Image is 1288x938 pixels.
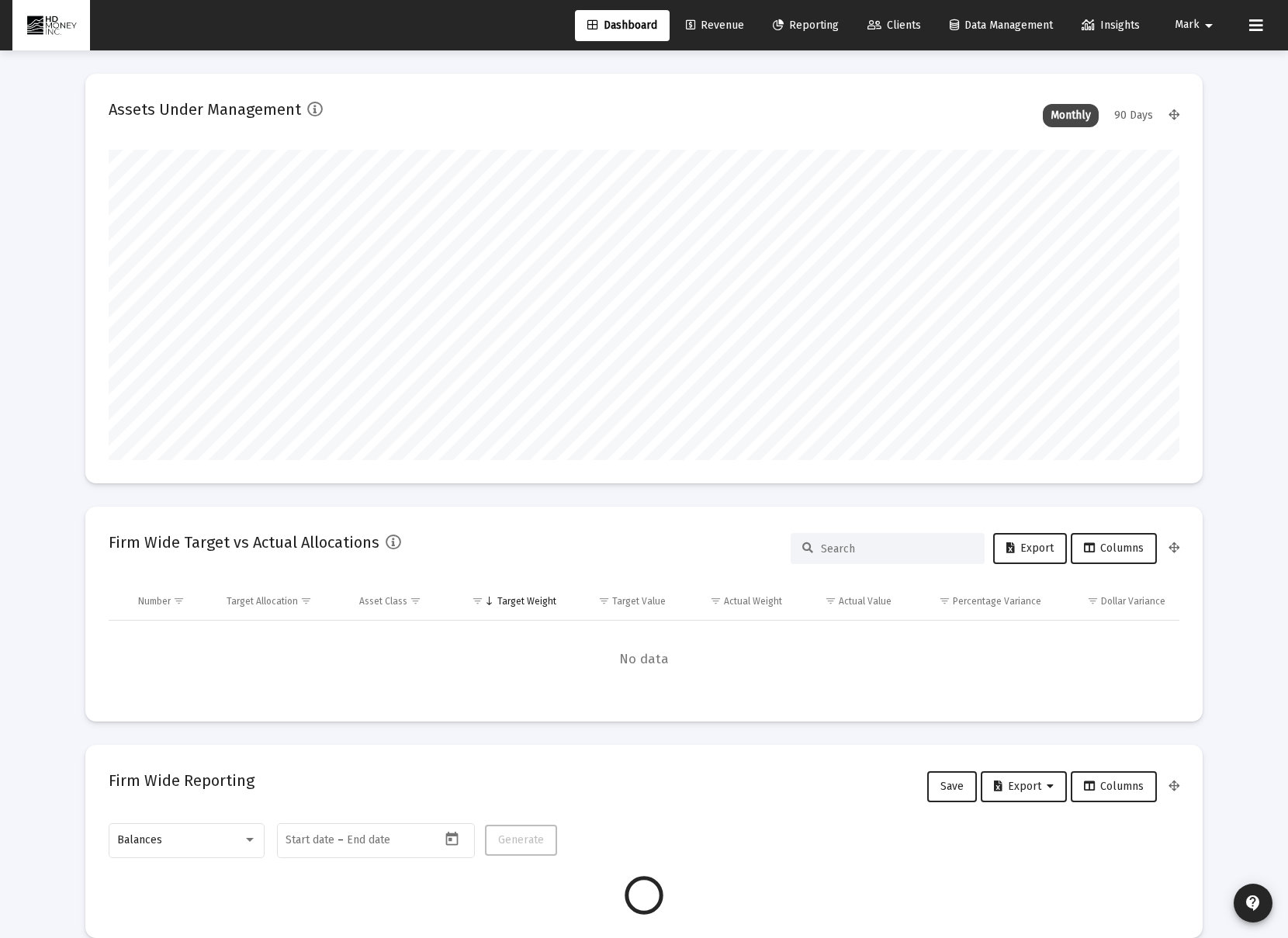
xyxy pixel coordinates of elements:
span: – [338,834,344,846]
td: Column Actual Value [793,583,902,620]
span: Insights [1082,19,1140,32]
span: Reporting [773,19,839,32]
h2: Firm Wide Target vs Actual Allocations [109,530,379,555]
span: Show filter options for column 'Number' [173,595,185,607]
button: Open calendar [441,828,463,850]
span: Show filter options for column 'Dollar Variance' [1087,595,1099,607]
div: Asset Class [359,595,407,607]
td: Column Target Allocation [216,583,348,620]
button: Columns [1071,771,1157,802]
a: Clients [855,10,933,41]
button: Save [927,771,977,802]
span: Columns [1084,780,1144,793]
button: Columns [1071,533,1157,564]
span: Columns [1084,542,1144,555]
button: Generate [485,825,557,856]
td: Column Target Value [567,583,677,620]
span: Show filter options for column 'Target Weight' [472,595,483,607]
button: Export [981,771,1067,802]
span: Export [994,780,1054,793]
span: Show filter options for column 'Percentage Variance' [939,595,950,607]
span: Export [1006,542,1054,555]
a: Reporting [760,10,851,41]
h2: Firm Wide Reporting [109,768,254,793]
span: Show filter options for column 'Target Allocation' [300,595,312,607]
td: Column Actual Weight [677,583,793,620]
input: Start date [286,834,334,846]
div: Number [138,595,171,607]
a: Data Management [937,10,1065,41]
div: Actual Weight [724,595,782,607]
a: Insights [1069,10,1152,41]
input: Search [821,542,973,556]
div: Data grid [109,583,1179,698]
input: End date [347,834,421,846]
td: Column Target Weight [451,583,567,620]
a: Dashboard [575,10,670,41]
td: Column Asset Class [348,583,452,620]
td: Column Dollar Variance [1052,583,1179,620]
span: Balances [117,833,162,846]
div: 90 Days [1106,104,1161,127]
button: Export [993,533,1067,564]
button: Mark [1156,9,1237,40]
mat-icon: arrow_drop_down [1200,10,1218,41]
img: Dashboard [24,10,78,41]
span: Dashboard [587,19,657,32]
span: No data [109,651,1179,668]
span: Save [940,780,964,793]
div: Target Allocation [227,595,298,607]
span: Revenue [686,19,744,32]
div: Target Weight [497,595,556,607]
td: Column Percentage Variance [902,583,1051,620]
mat-icon: contact_support [1244,894,1262,912]
td: Column Number [127,583,216,620]
div: Monthly [1043,104,1099,127]
h2: Assets Under Management [109,97,301,122]
div: Target Value [612,595,666,607]
span: Data Management [950,19,1053,32]
span: Show filter options for column 'Actual Weight' [710,595,722,607]
div: Percentage Variance [953,595,1041,607]
span: Show filter options for column 'Target Value' [598,595,610,607]
div: Dollar Variance [1101,595,1165,607]
div: Actual Value [839,595,892,607]
span: Clients [867,19,921,32]
span: Show filter options for column 'Actual Value' [825,595,836,607]
span: Mark [1175,19,1200,32]
span: Show filter options for column 'Asset Class' [410,595,421,607]
a: Revenue [673,10,757,41]
span: Generate [498,833,544,846]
